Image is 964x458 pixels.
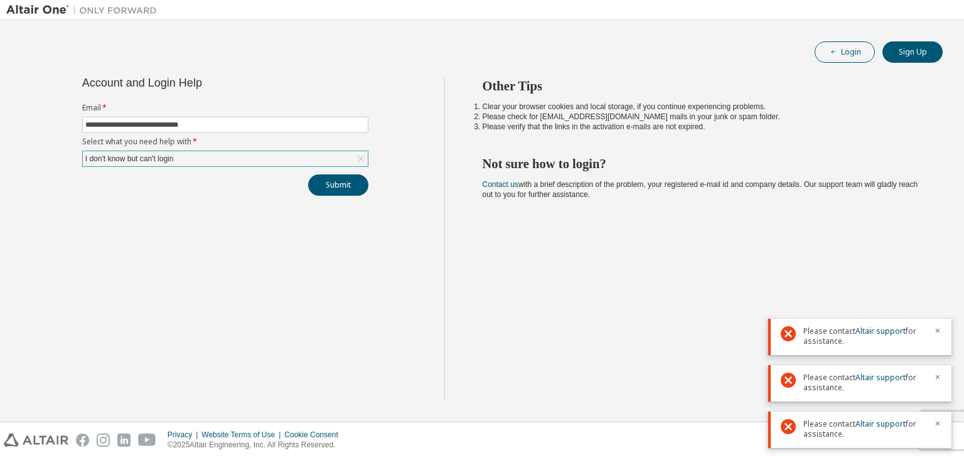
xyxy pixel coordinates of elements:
h2: Other Tips [483,78,921,94]
span: Please contact for assistance. [803,419,926,439]
img: instagram.svg [97,434,110,447]
img: Altair One [6,4,163,16]
div: I don't know but can't login [83,152,176,166]
div: I don't know but can't login [83,151,368,166]
li: Please verify that the links in the activation e-mails are not expired. [483,122,921,132]
div: Privacy [168,430,201,440]
a: Altair support [855,326,906,336]
label: Email [82,103,368,113]
a: Altair support [855,418,906,429]
img: youtube.svg [138,434,156,447]
img: facebook.svg [76,434,89,447]
span: Please contact for assistance. [803,373,926,393]
span: Please contact for assistance. [803,326,926,346]
p: © 2025 Altair Engineering, Inc. All Rights Reserved. [168,440,346,450]
label: Select what you need help with [82,137,368,147]
li: Please check for [EMAIL_ADDRESS][DOMAIN_NAME] mails in your junk or spam folder. [483,112,921,122]
button: Login [815,41,875,63]
h2: Not sure how to login? [483,156,921,172]
a: Contact us [483,180,518,189]
a: Altair support [855,372,906,383]
div: Website Terms of Use [201,430,284,440]
button: Submit [308,174,368,196]
span: with a brief description of the problem, your registered e-mail id and company details. Our suppo... [483,180,918,199]
img: linkedin.svg [117,434,131,447]
button: Sign Up [882,41,943,63]
img: altair_logo.svg [4,434,68,447]
div: Cookie Consent [284,430,345,440]
div: Account and Login Help [82,78,311,88]
li: Clear your browser cookies and local storage, if you continue experiencing problems. [483,102,921,112]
